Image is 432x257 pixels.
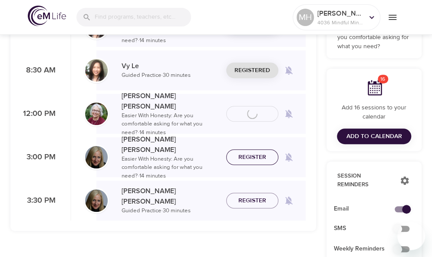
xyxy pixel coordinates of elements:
p: Session Reminders [337,172,391,189]
iframe: Button to launch messaging window [397,222,425,250]
img: Diane_Renz-min.jpg [85,189,108,212]
img: Diane_Renz-min.jpg [85,146,108,168]
p: Easier With Honesty: Are you comfortable asking for what you need? · 14 minutes [122,112,219,137]
span: Remind me when a class goes live every Thursday at 3:00 PM [278,147,299,168]
span: Remind me when a class goes live every Thursday at 12:00 PM [278,103,299,124]
p: Vy Le [122,61,219,71]
p: 12:00 PM [21,108,56,120]
p: Easier With Honesty: Are you comfortable asking for what you need? [337,24,411,51]
p: 8:30 AM [21,65,56,76]
button: Register [226,149,278,165]
p: Guided Practice · 30 minutes [122,71,219,80]
p: Guided Practice · 30 minutes [122,207,219,215]
span: Registered [234,65,270,76]
p: [PERSON_NAME] back East [317,8,363,19]
span: 16 [378,75,388,83]
p: 3:30 PM [21,195,56,207]
button: Register [226,193,278,209]
button: Registered [226,63,278,79]
p: 4036 Mindful Minutes [317,19,363,26]
span: Register [238,195,266,206]
button: Add to Calendar [337,128,411,145]
p: [PERSON_NAME] [PERSON_NAME] [122,91,219,112]
img: Bernice_Moore_min.jpg [85,102,108,125]
p: [PERSON_NAME] [PERSON_NAME] [122,186,219,207]
button: menu [380,5,404,29]
img: vy-profile-good-3.jpg [85,59,108,82]
span: Weekly Reminders [333,244,401,254]
img: logo [28,6,66,26]
span: SMS [333,224,401,233]
p: Easier With Honesty: Are you comfortable asking for what you need? · 14 minutes [122,155,219,181]
p: [PERSON_NAME] [PERSON_NAME] [122,134,219,155]
span: Add to Calendar [346,131,402,142]
input: Find programs, teachers, etc... [95,8,191,26]
p: 3:00 PM [21,152,56,163]
span: Register [238,152,266,163]
div: MH [297,9,314,26]
span: Remind me when a class goes live every Thursday at 8:30 AM [278,60,299,81]
span: Email [333,204,401,214]
span: Remind me when a class goes live every Thursday at 3:30 PM [278,190,299,211]
p: Add 16 sessions to your calendar [337,103,411,122]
